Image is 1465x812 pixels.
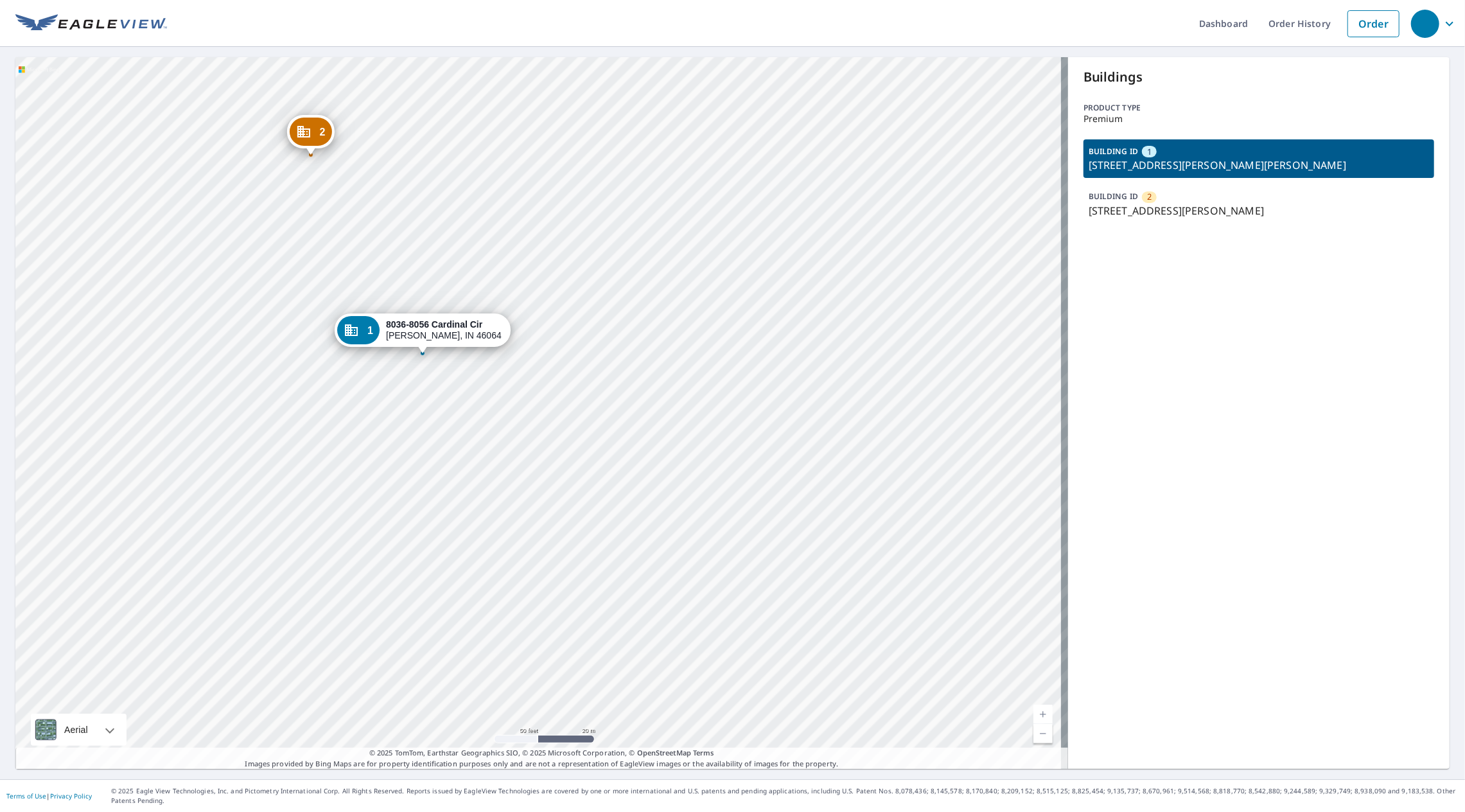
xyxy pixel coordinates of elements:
[287,115,335,155] div: Dropped pin, building 2, Commercial property, 8009-8033 Cardinal Cir Pendleton, IN 46064
[6,791,46,800] a: Terms of Use
[31,714,127,746] div: Aerial
[50,791,92,800] a: Privacy Policy
[693,748,714,757] a: Terms
[15,14,167,33] img: EV Logo
[6,792,92,800] p: |
[60,714,92,746] div: Aerial
[1147,191,1152,203] span: 2
[320,127,326,137] span: 2
[15,748,1068,769] p: Images provided by Bing Maps are for property identification purposes only and are not a represen...
[1089,146,1138,157] p: BUILDING ID
[1083,114,1434,124] p: Premium
[386,319,482,330] strong: 8036-8056 Cardinal Cir
[369,748,714,759] span: © 2025 TomTom, Earthstar Geographics SIO, © 2025 Microsoft Corporation, ©
[1033,705,1053,724] a: Current Level 19, Zoom In
[1147,146,1152,158] span: 1
[1033,724,1053,743] a: Current Level 19, Zoom Out
[386,319,502,341] div: [PERSON_NAME], IN 46064
[1083,102,1434,114] p: Product type
[637,748,691,757] a: OpenStreetMap
[335,313,511,353] div: Dropped pin, building 1, Commercial property, 8036-8056 Cardinal Cir Pendleton, IN 46064
[367,326,373,335] span: 1
[1089,203,1429,218] p: [STREET_ADDRESS][PERSON_NAME]
[111,786,1459,806] p: © 2025 Eagle View Technologies, Inc. and Pictometry International Corp. All Rights Reserved. Repo...
[1089,191,1138,202] p: BUILDING ID
[1083,67,1434,87] p: Buildings
[1089,157,1429,173] p: [STREET_ADDRESS][PERSON_NAME][PERSON_NAME]
[1347,10,1399,37] a: Order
